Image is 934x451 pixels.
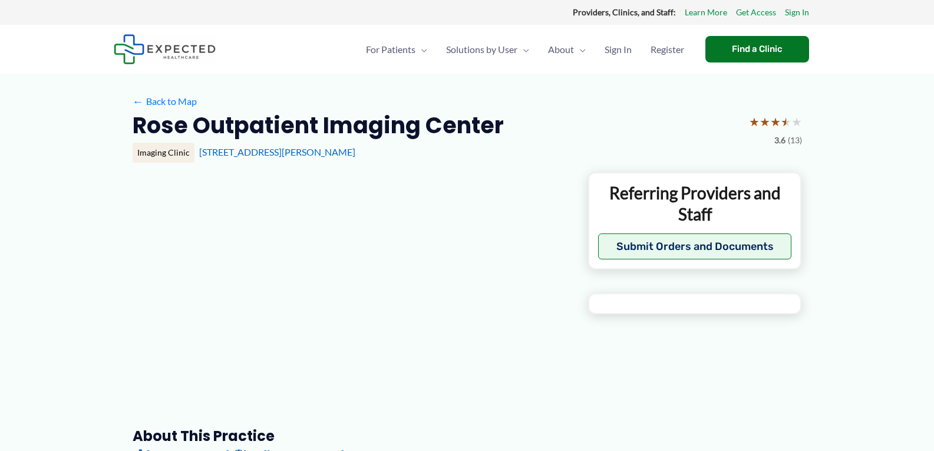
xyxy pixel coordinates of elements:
[133,111,504,140] h2: Rose Outpatient Imaging Center
[736,5,776,20] a: Get Access
[357,29,694,70] nav: Primary Site Navigation
[781,111,791,133] span: ★
[574,29,586,70] span: Menu Toggle
[774,133,786,148] span: 3.6
[133,427,569,445] h3: About this practice
[548,29,574,70] span: About
[760,111,770,133] span: ★
[598,182,792,225] p: Referring Providers and Staff
[705,36,809,62] a: Find a Clinic
[437,29,539,70] a: Solutions by UserMenu Toggle
[685,5,727,20] a: Learn More
[791,111,802,133] span: ★
[749,111,760,133] span: ★
[133,143,194,163] div: Imaging Clinic
[517,29,529,70] span: Menu Toggle
[641,29,694,70] a: Register
[199,146,355,157] a: [STREET_ADDRESS][PERSON_NAME]
[133,93,197,110] a: ←Back to Map
[595,29,641,70] a: Sign In
[770,111,781,133] span: ★
[598,233,792,259] button: Submit Orders and Documents
[357,29,437,70] a: For PatientsMenu Toggle
[651,29,684,70] span: Register
[446,29,517,70] span: Solutions by User
[573,7,676,17] strong: Providers, Clinics, and Staff:
[415,29,427,70] span: Menu Toggle
[788,133,802,148] span: (13)
[133,96,144,107] span: ←
[366,29,415,70] span: For Patients
[114,34,216,64] img: Expected Healthcare Logo - side, dark font, small
[605,29,632,70] span: Sign In
[785,5,809,20] a: Sign In
[539,29,595,70] a: AboutMenu Toggle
